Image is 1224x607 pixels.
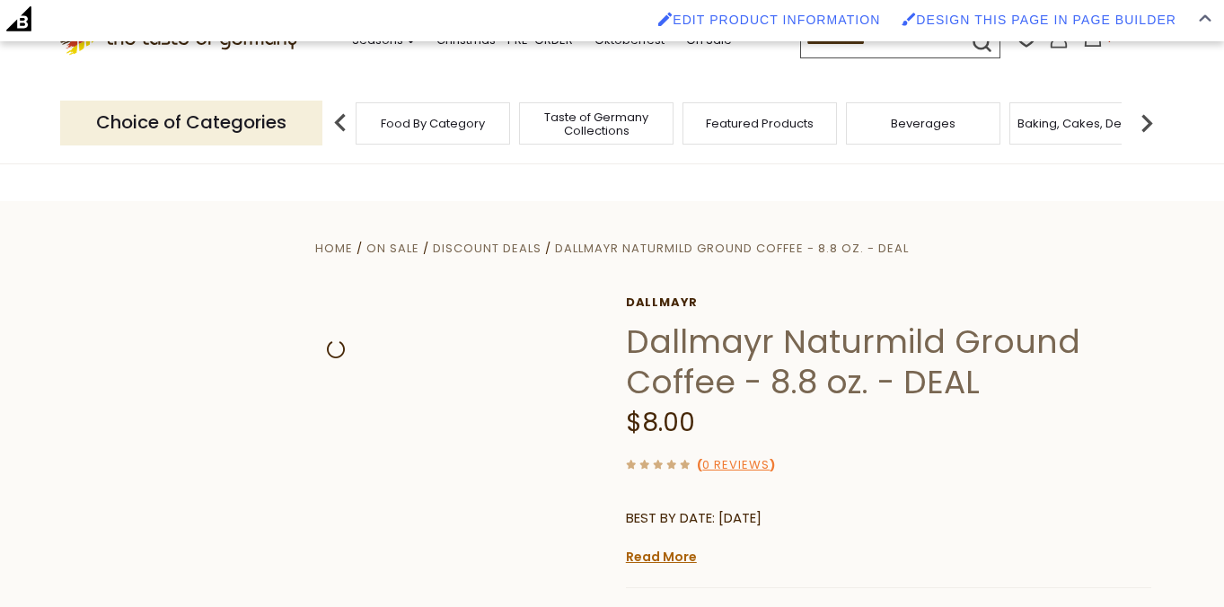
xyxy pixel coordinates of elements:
[626,405,695,440] span: $8.00
[524,110,668,137] a: Taste of Germany Collections
[626,548,697,566] a: Read More
[366,240,419,257] a: On Sale
[658,12,673,26] img: Enabled brush for product edit
[433,240,542,257] a: Discount Deals
[1199,14,1211,22] img: Close Admin Bar
[626,507,1151,530] p: BEST BY DATE: [DATE]
[1129,105,1165,141] img: next arrow
[673,13,880,27] span: Edit product information
[626,321,1151,402] h1: Dallmayr Naturmild Ground Coffee - 8.8 oz. - DEAL
[916,13,1176,27] span: Design this page in Page Builder
[60,101,322,145] p: Choice of Categories
[322,105,358,141] img: previous arrow
[381,117,485,130] a: Food By Category
[893,4,1185,36] a: Enabled brush for page builder edit. Design this page in Page Builder
[315,240,353,257] a: Home
[555,240,909,257] a: Dallmayr Naturmild Ground Coffee - 8.8 oz. - DEAL
[626,295,1151,310] a: Dallmayr
[697,456,775,473] span: ( )
[891,117,955,130] a: Beverages
[626,543,1151,566] p: Dallmayr "Naturmild" Coffee is a selection of coffee beans, roasted very slowly at llow heat, whi...
[1017,117,1157,130] a: Baking, Cakes, Desserts
[702,456,770,475] a: 0 Reviews
[649,4,889,36] a: Enabled brush for product edit Edit product information
[1106,30,1137,45] span: $0.00
[706,117,814,130] a: Featured Products
[902,12,916,26] img: Enabled brush for page builder edit.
